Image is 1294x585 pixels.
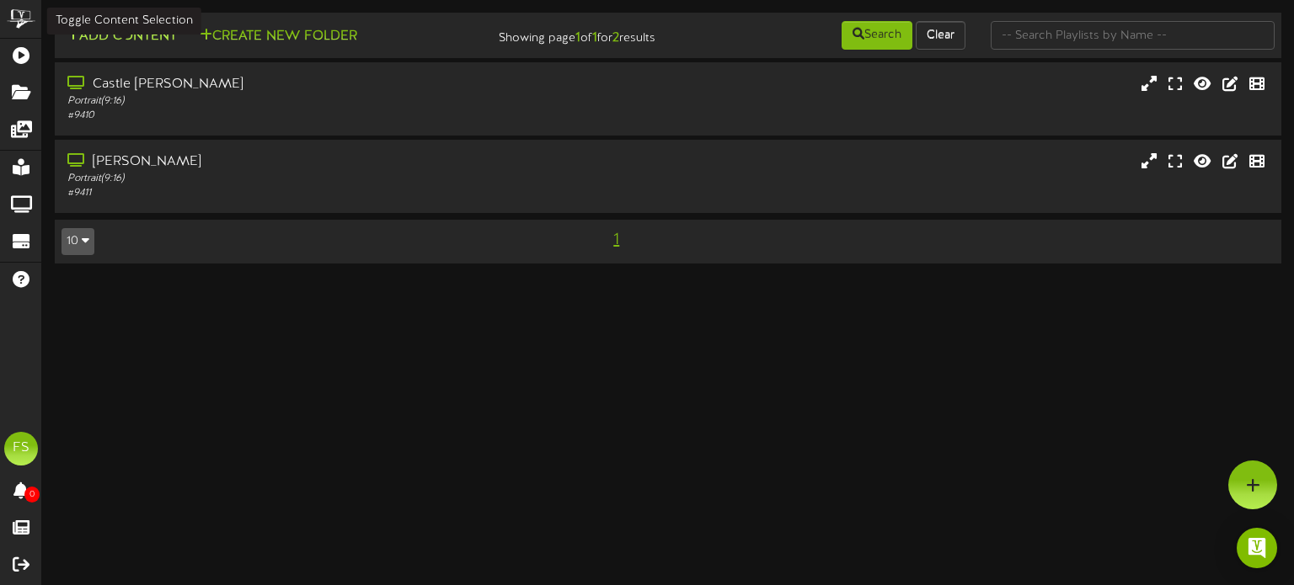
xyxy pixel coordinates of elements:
[67,186,553,200] div: # 9411
[1237,528,1277,568] div: Open Intercom Messenger
[592,30,597,45] strong: 1
[4,432,38,465] div: FS
[67,172,553,186] div: Portrait ( 9:16 )
[916,21,965,50] button: Clear
[575,30,580,45] strong: 1
[609,231,623,249] span: 1
[195,26,362,47] button: Create New Folder
[61,26,182,47] button: Add Content
[61,228,94,255] button: 10
[612,30,619,45] strong: 2
[67,94,553,109] div: Portrait ( 9:16 )
[67,109,553,123] div: # 9410
[67,75,553,94] div: Castle [PERSON_NAME]
[991,21,1275,50] input: -- Search Playlists by Name --
[842,21,912,50] button: Search
[24,487,40,503] span: 0
[67,152,553,172] div: [PERSON_NAME]
[462,19,668,48] div: Showing page of for results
